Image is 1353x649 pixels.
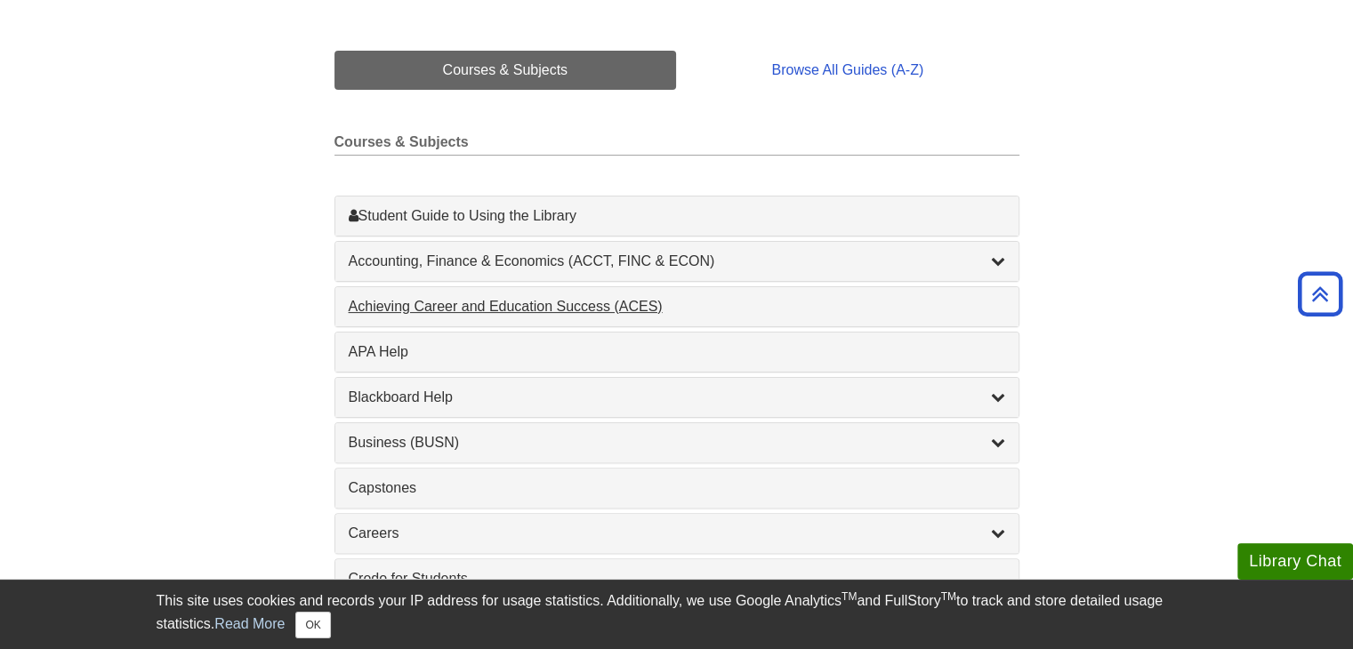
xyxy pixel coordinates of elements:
[349,205,1005,227] a: Student Guide to Using the Library
[349,251,1005,272] a: Accounting, Finance & Economics (ACCT, FINC & ECON)
[1292,282,1349,306] a: Back to Top
[334,134,1019,156] h2: Courses & Subjects
[349,341,1005,363] a: APA Help
[214,616,285,631] a: Read More
[334,51,677,90] a: Courses & Subjects
[349,523,1005,544] a: Careers
[295,612,330,638] button: Close
[842,590,857,603] sup: TM
[676,51,1019,90] a: Browse All Guides (A-Z)
[349,568,1005,589] a: Credo for Students
[157,590,1197,638] div: This site uses cookies and records your IP address for usage statistics. Additionally, we use Goo...
[349,477,1005,499] a: Capstones
[349,432,1005,453] a: Business (BUSN)
[1237,543,1353,580] button: Library Chat
[941,590,956,603] sup: TM
[349,387,1005,408] a: Blackboard Help
[349,296,1005,317] a: Achieving Career and Education Success (ACES)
